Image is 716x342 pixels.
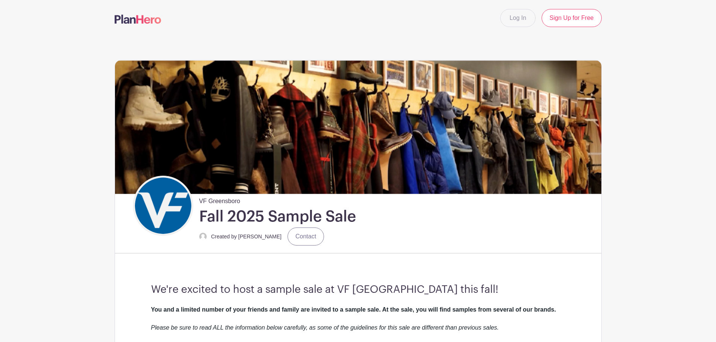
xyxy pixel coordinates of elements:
img: VF_Icon_FullColor_CMYK-small.png [135,178,191,234]
h1: Fall 2025 Sample Sale [199,207,356,226]
span: VF Greensboro [199,194,240,206]
h3: We're excited to host a sample sale at VF [GEOGRAPHIC_DATA] this fall! [151,283,565,296]
strong: You and a limited number of your friends and family are invited to a sample sale. At the sale, yo... [151,306,556,313]
a: Sign Up for Free [542,9,601,27]
img: Sample%20Sale.png [115,60,601,194]
em: Please be sure to read ALL the information below carefully, as some of the guidelines for this sa... [151,324,499,331]
img: logo-507f7623f17ff9eddc593b1ce0a138ce2505c220e1c5a4e2b4648c50719b7d32.svg [115,15,161,24]
a: Log In [500,9,536,27]
small: Created by [PERSON_NAME] [211,234,282,240]
a: Contact [288,227,324,246]
img: default-ce2991bfa6775e67f084385cd625a349d9dcbb7a52a09fb2fda1e96e2d18dcdb.png [199,233,207,240]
